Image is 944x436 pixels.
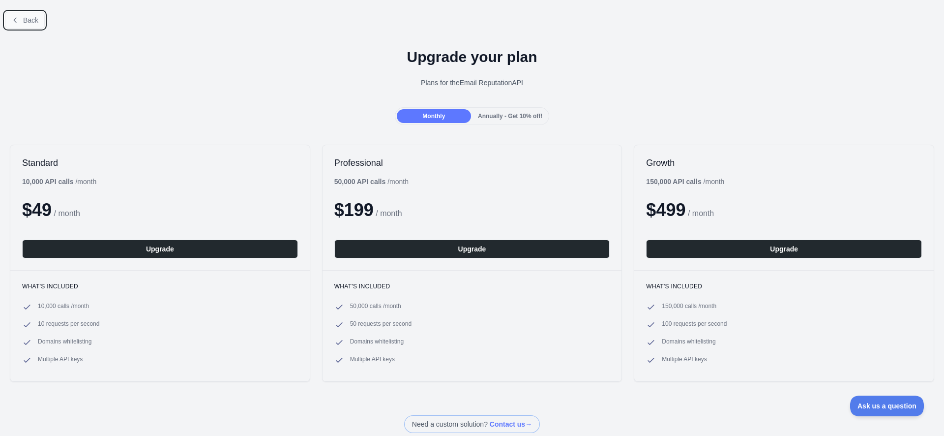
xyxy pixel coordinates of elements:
iframe: Toggle Customer Support [850,396,924,416]
span: $ 499 [646,200,685,220]
b: 150,000 API calls [646,178,701,186]
span: $ 199 [334,200,374,220]
h2: Growth [646,157,922,169]
div: / month [334,177,409,187]
b: 50,000 API calls [334,178,386,186]
div: / month [646,177,724,187]
h2: Professional [334,157,610,169]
